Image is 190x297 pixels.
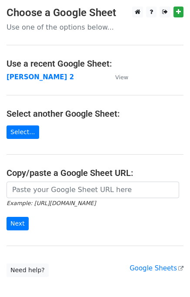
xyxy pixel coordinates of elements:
input: Next [7,217,29,230]
a: [PERSON_NAME] 2 [7,73,74,81]
a: View [107,73,128,81]
h4: Use a recent Google Sheet: [7,58,183,69]
h4: Select another Google Sheet: [7,108,183,119]
small: Example: [URL][DOMAIN_NAME] [7,200,96,206]
p: Use one of the options below... [7,23,183,32]
small: View [115,74,128,81]
a: Select... [7,125,39,139]
input: Paste your Google Sheet URL here [7,182,179,198]
a: Google Sheets [130,264,183,272]
h3: Choose a Google Sheet [7,7,183,19]
a: Need help? [7,263,49,277]
h4: Copy/paste a Google Sheet URL: [7,168,183,178]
